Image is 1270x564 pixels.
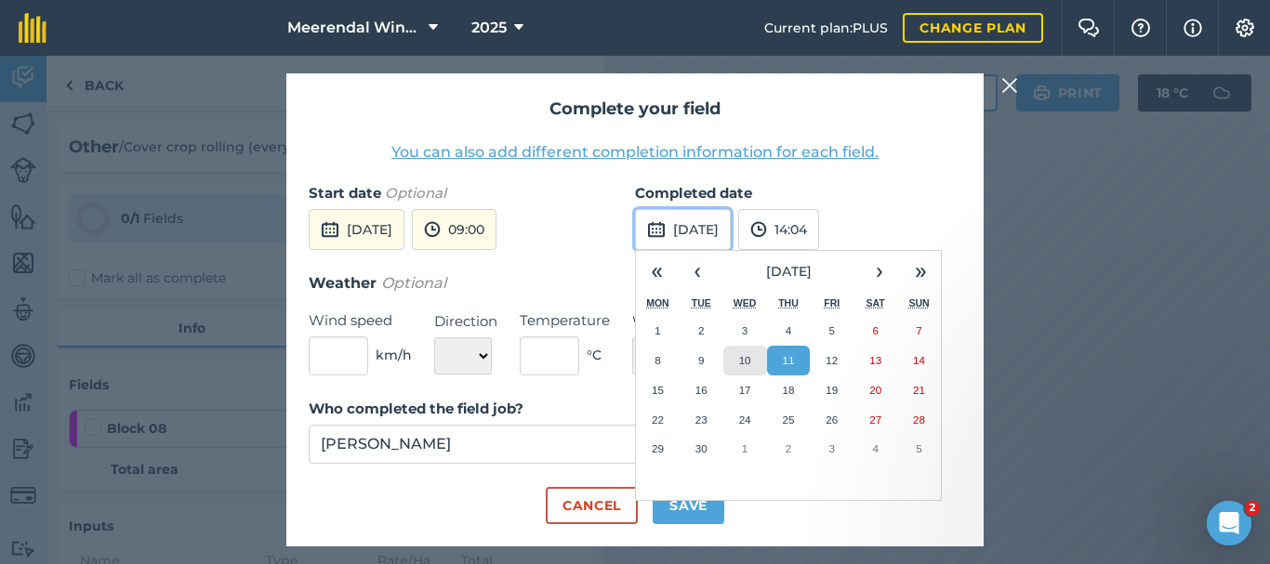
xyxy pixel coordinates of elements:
[853,316,897,346] button: September 6, 2025
[723,316,767,346] button: September 3, 2025
[897,375,941,405] button: September 21, 2025
[636,346,680,375] button: September 8, 2025
[680,346,723,375] button: September 9, 2025
[653,487,724,524] button: Save
[824,297,840,308] abbr: Friday
[750,218,767,241] img: svg+xml;base64,PD94bWwgdmVyc2lvbj0iMS4wIiBlbmNvZGluZz0idXRmLTgiPz4KPCEtLSBHZW5lcmF0b3I6IEFkb2JlIE...
[695,384,708,396] abbr: September 16, 2025
[636,434,680,464] button: September 29, 2025
[778,297,799,308] abbr: Thursday
[652,442,664,454] abbr: September 29, 2025
[520,309,610,332] label: Temperature
[810,346,853,375] button: September 12, 2025
[810,316,853,346] button: September 5, 2025
[636,375,680,405] button: September 15, 2025
[826,384,838,396] abbr: September 19, 2025
[723,375,767,405] button: September 17, 2025
[376,345,412,365] span: km/h
[309,400,523,417] strong: Who completed the field job?
[309,96,961,123] h2: Complete your field
[587,345,602,365] span: ° C
[680,316,723,346] button: September 2, 2025
[287,17,421,39] span: Meerendal Wine Estate
[810,375,853,405] button: September 19, 2025
[767,434,811,464] button: October 2, 2025
[767,316,811,346] button: September 4, 2025
[309,184,381,202] strong: Start date
[766,263,812,280] span: [DATE]
[680,375,723,405] button: September 16, 2025
[853,346,897,375] button: September 13, 2025
[829,442,835,454] abbr: October 3, 2025
[412,209,496,250] button: 09:00
[739,413,751,426] abbr: September 24, 2025
[767,375,811,405] button: September 18, 2025
[652,384,664,396] abbr: September 15, 2025
[636,251,677,292] button: «
[309,271,961,295] h3: Weather
[872,324,878,336] abbr: September 6, 2025
[652,413,664,426] abbr: September 22, 2025
[647,218,666,241] img: svg+xml;base64,PD94bWwgdmVyc2lvbj0iMS4wIiBlbmNvZGluZz0idXRmLTgiPz4KPCEtLSBHZW5lcmF0b3I6IEFkb2JlIE...
[655,324,660,336] abbr: September 1, 2025
[810,434,853,464] button: October 3, 2025
[764,18,888,38] span: Current plan : PLUS
[692,297,711,308] abbr: Tuesday
[867,297,885,308] abbr: Saturday
[859,251,900,292] button: ›
[913,354,925,366] abbr: September 14, 2025
[385,184,446,202] em: Optional
[869,384,881,396] abbr: September 20, 2025
[646,297,669,308] abbr: Monday
[635,209,731,250] button: [DATE]
[1234,19,1256,37] img: A cog icon
[677,251,718,292] button: ‹
[434,310,497,333] label: Direction
[698,324,704,336] abbr: September 2, 2025
[903,13,1043,43] a: Change plan
[391,141,879,164] button: You can also add different completion information for each field.
[786,442,791,454] abbr: October 2, 2025
[739,384,751,396] abbr: September 17, 2025
[742,324,747,336] abbr: September 3, 2025
[695,413,708,426] abbr: September 23, 2025
[1184,17,1202,39] img: svg+xml;base64,PHN2ZyB4bWxucz0iaHR0cDovL3d3dy53My5vcmcvMjAwMC9zdmciIHdpZHRoPSIxNyIgaGVpZ2h0PSIxNy...
[913,384,925,396] abbr: September 21, 2025
[900,251,941,292] button: »
[309,209,404,250] button: [DATE]
[767,405,811,435] button: September 25, 2025
[897,346,941,375] button: September 14, 2025
[1001,74,1018,97] img: svg+xml;base64,PHN2ZyB4bWxucz0iaHR0cDovL3d3dy53My5vcmcvMjAwMC9zdmciIHdpZHRoPSIyMiIgaGVpZ2h0PSIzMC...
[916,324,921,336] abbr: September 7, 2025
[636,316,680,346] button: September 1, 2025
[897,316,941,346] button: September 7, 2025
[897,405,941,435] button: September 28, 2025
[853,375,897,405] button: September 20, 2025
[869,413,881,426] abbr: September 27, 2025
[767,346,811,375] button: September 11, 2025
[1207,501,1251,545] iframe: Intercom live chat
[680,405,723,435] button: September 23, 2025
[698,354,704,366] abbr: September 9, 2025
[424,218,441,241] img: svg+xml;base64,PD94bWwgdmVyc2lvbj0iMS4wIiBlbmNvZGluZz0idXRmLTgiPz4KPCEtLSBHZW5lcmF0b3I6IEFkb2JlIE...
[723,434,767,464] button: October 1, 2025
[471,17,507,39] span: 2025
[734,297,757,308] abbr: Wednesday
[321,218,339,241] img: svg+xml;base64,PD94bWwgdmVyc2lvbj0iMS4wIiBlbmNvZGluZz0idXRmLTgiPz4KPCEtLSBHZW5lcmF0b3I6IEFkb2JlIE...
[853,434,897,464] button: October 4, 2025
[1245,501,1260,516] span: 2
[1130,19,1152,37] img: A question mark icon
[19,13,46,43] img: fieldmargin Logo
[309,309,412,332] label: Wind speed
[742,442,747,454] abbr: October 1, 2025
[826,413,838,426] abbr: September 26, 2025
[908,297,929,308] abbr: Sunday
[853,405,897,435] button: September 27, 2025
[381,274,446,292] em: Optional
[546,487,638,524] button: Cancel
[632,310,724,333] label: Weather
[826,354,838,366] abbr: September 12, 2025
[680,434,723,464] button: September 30, 2025
[913,413,925,426] abbr: September 28, 2025
[897,434,941,464] button: October 5, 2025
